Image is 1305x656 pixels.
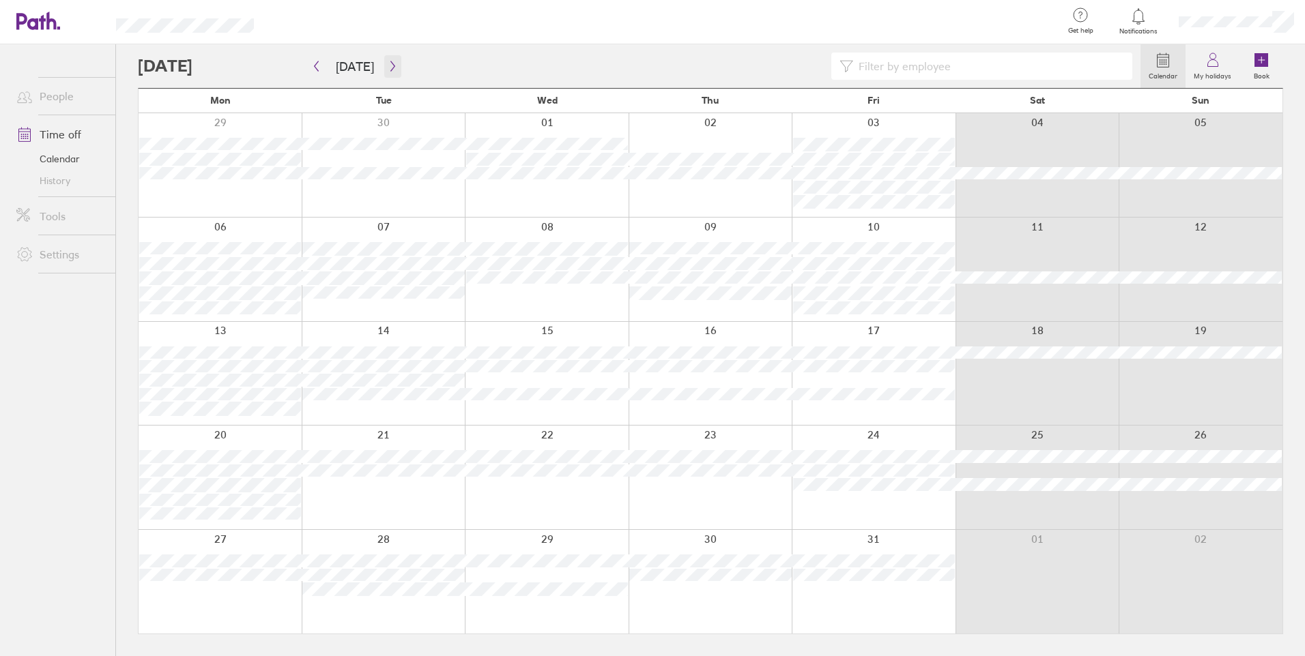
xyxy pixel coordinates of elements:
button: [DATE] [325,55,385,78]
label: Book [1246,68,1278,80]
span: Wed [537,95,558,106]
span: Thu [702,95,719,106]
a: Calendar [5,148,115,170]
span: Fri [867,95,880,106]
input: Filter by employee [853,53,1124,79]
a: Notifications [1117,7,1161,35]
label: Calendar [1141,68,1186,80]
a: Calendar [1141,44,1186,88]
a: Settings [5,241,115,268]
a: Book [1239,44,1283,88]
span: Get help [1059,27,1103,35]
a: Tools [5,203,115,230]
span: Notifications [1117,27,1161,35]
span: Mon [210,95,231,106]
span: Sat [1030,95,1045,106]
a: My holidays [1186,44,1239,88]
a: Time off [5,121,115,148]
span: Sun [1192,95,1209,106]
span: Tue [376,95,392,106]
a: History [5,170,115,192]
label: My holidays [1186,68,1239,80]
a: People [5,83,115,110]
